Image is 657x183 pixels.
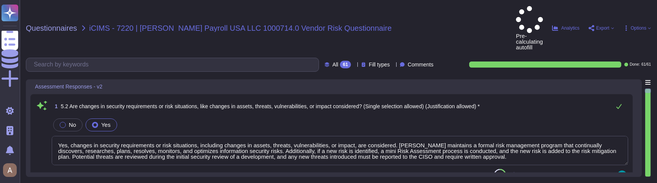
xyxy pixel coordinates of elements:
[35,84,102,89] span: Assessment Responses - v2
[3,163,17,177] img: user
[596,26,609,30] span: Export
[617,170,627,180] img: user
[516,6,543,50] span: Pre-calculating autofill
[408,62,433,67] span: Comments
[101,121,110,128] span: Yes
[30,58,319,71] input: Search by keywords
[561,26,579,30] span: Analytics
[61,103,480,109] span: 5.2 Are changes in security requirements or risk situations, like changes in assets, threats, vul...
[2,162,22,178] button: user
[641,63,651,66] span: 61 / 61
[631,26,646,30] span: Options
[369,62,390,67] span: Fill types
[552,25,579,31] button: Analytics
[89,24,392,32] span: iCIMS - 7220 | [PERSON_NAME] Payroll USA LLC 1000714.0 Vendor Risk Questionnaire
[52,104,58,109] span: 1
[630,63,640,66] span: Done:
[26,24,77,32] span: Questionnaires
[340,61,351,68] div: 61
[69,121,76,128] span: No
[52,136,628,165] textarea: Yes, changes in security requirements or risk situations, including changes in assets, threats, v...
[332,62,338,67] span: All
